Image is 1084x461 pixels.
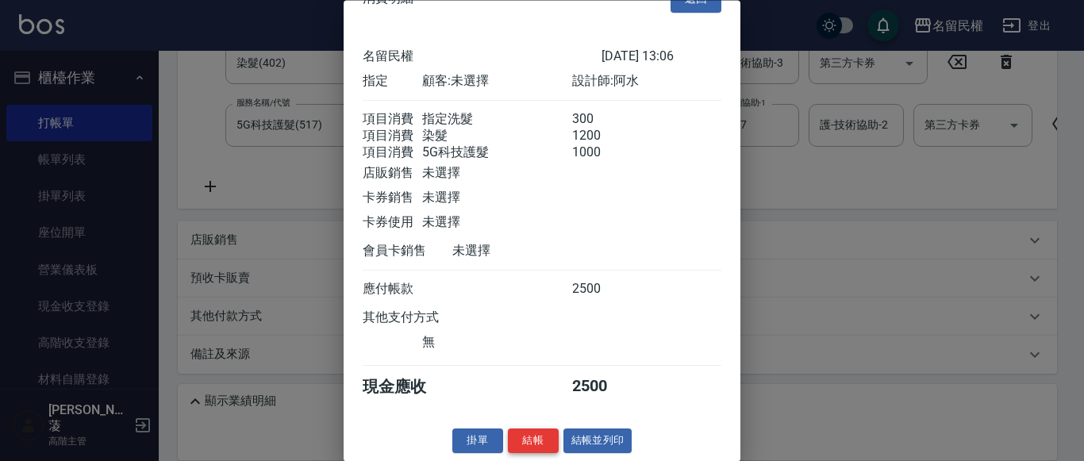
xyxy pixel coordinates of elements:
div: 卡券銷售 [363,190,422,207]
div: 指定洗髮 [422,112,571,129]
div: 設計師: 阿水 [572,74,721,90]
div: 卡券使用 [363,215,422,232]
div: 300 [572,112,632,129]
button: 掛單 [452,429,503,454]
div: 染髮 [422,129,571,145]
div: 項目消費 [363,112,422,129]
div: 顧客: 未選擇 [422,74,571,90]
div: 指定 [363,74,422,90]
div: 名留民權 [363,49,602,66]
div: 其他支付方式 [363,310,482,327]
div: 會員卡銷售 [363,244,452,260]
div: [DATE] 13:06 [602,49,721,66]
div: 未選擇 [422,215,571,232]
div: 2500 [572,282,632,298]
div: 應付帳款 [363,282,422,298]
div: 未選擇 [422,166,571,182]
button: 結帳 [508,429,559,454]
div: 項目消費 [363,129,422,145]
div: 項目消費 [363,145,422,162]
div: 現金應收 [363,377,452,398]
div: 店販銷售 [363,166,422,182]
div: 1200 [572,129,632,145]
div: 5G科技護髮 [422,145,571,162]
div: 1000 [572,145,632,162]
button: 結帳並列印 [563,429,632,454]
div: 2500 [572,377,632,398]
div: 未選擇 [422,190,571,207]
div: 未選擇 [452,244,602,260]
div: 無 [422,335,571,352]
